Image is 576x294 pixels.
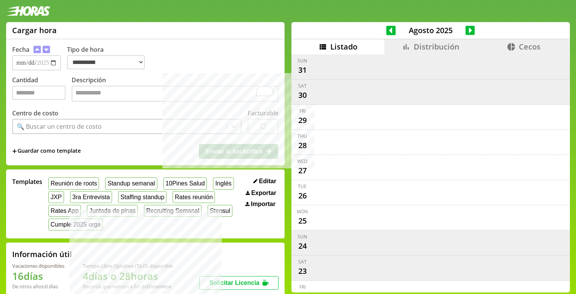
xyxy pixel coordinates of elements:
[48,205,81,217] button: Rates App
[48,177,99,189] button: Reunión de roots
[298,133,307,139] div: Thu
[297,158,307,165] div: Wed
[12,147,17,155] span: +
[48,219,103,230] button: Cumple 2025 orga
[298,58,307,64] div: Sun
[72,76,278,104] label: Descripción
[296,265,309,277] div: 23
[296,89,309,101] div: 30
[199,276,278,290] button: Solicitar Licencia
[72,86,278,102] textarea: To enrich screen reader interactions, please activate Accessibility in Grammarly extension settings
[414,42,459,52] span: Distribución
[12,76,72,104] label: Cantidad
[87,205,138,217] button: Juntada de pinas
[259,178,276,185] span: Editar
[298,233,307,240] div: Sun
[296,64,309,76] div: 31
[144,205,202,217] button: Recruiting Semanal
[299,108,306,114] div: Fri
[251,201,275,208] span: Importar
[291,54,570,291] div: scrollable content
[12,283,64,290] div: De otros años: 0 días
[396,25,466,35] span: Agosto 2025
[12,262,64,269] div: Vacaciones disponibles
[296,114,309,126] div: 29
[12,25,57,35] h1: Cargar hora
[209,280,259,286] span: Solicitar Licencia
[12,269,64,283] h1: 16 días
[519,42,541,52] span: Cecos
[12,147,81,155] span: +Guardar como template
[83,269,173,283] h1: 4 días o 28 horas
[12,249,72,259] h2: Información útil
[298,183,307,190] div: Tue
[67,45,151,70] label: Tipo de hora
[208,205,232,217] button: Stensul
[67,55,145,69] select: Tipo de hora
[12,109,58,117] label: Centro de costo
[251,190,276,197] span: Exportar
[105,177,157,189] button: Standup semanal
[147,283,171,290] b: Diciembre
[251,177,278,185] button: Editar
[299,284,306,290] div: Fri
[298,83,307,89] div: Sat
[83,262,173,269] div: Tiempo Libre Optativo (TiLO) disponible
[296,190,309,202] div: 26
[173,191,215,203] button: Rates reunión
[296,165,309,177] div: 27
[298,259,307,265] div: Sat
[12,177,42,186] span: Templates
[17,122,102,131] div: 🔍 Buscar un centro de costo
[83,283,173,290] div: Recordá que vencen a fin de
[330,42,357,52] span: Listado
[296,215,309,227] div: 25
[163,177,207,189] button: 10Pines Salud
[6,6,50,16] img: logotipo
[248,109,278,117] label: Facturable
[296,139,309,152] div: 28
[243,189,278,197] button: Exportar
[118,191,166,203] button: Staffing standup
[296,240,309,252] div: 24
[297,208,308,215] div: Mon
[213,177,234,189] button: Inglés
[12,86,66,100] input: Cantidad
[48,191,64,203] button: JXP
[70,191,112,203] button: 3ra Entrevista
[12,45,29,54] label: Fecha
